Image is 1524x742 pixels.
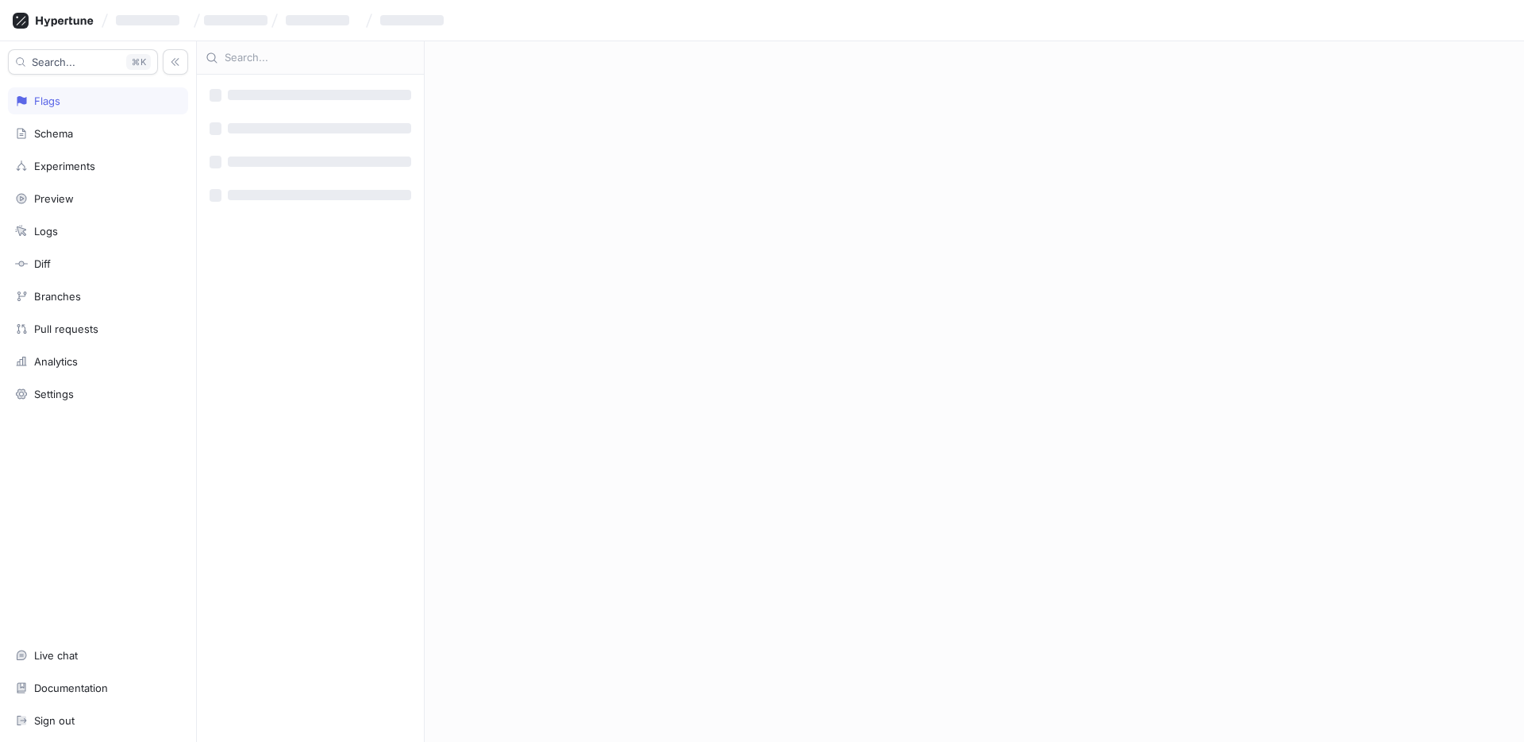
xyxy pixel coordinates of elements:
[228,190,411,200] span: ‌
[34,323,98,335] div: Pull requests
[286,15,349,25] span: ‌
[380,15,444,25] span: ‌
[225,50,415,66] input: Search...
[228,90,411,100] span: ‌
[8,674,188,701] a: Documentation
[34,714,75,727] div: Sign out
[110,7,192,33] button: ‌
[34,225,58,238] div: Logs
[34,290,81,303] div: Branches
[8,49,158,75] button: Search...K
[228,157,411,167] span: ‌
[34,388,74,400] div: Settings
[34,95,60,107] div: Flags
[34,257,51,270] div: Diff
[228,123,411,133] span: ‌
[210,89,221,102] span: ‌
[34,649,78,662] div: Live chat
[210,122,221,135] span: ‌
[116,15,179,25] span: ‌
[34,127,73,140] div: Schema
[34,160,95,172] div: Experiments
[34,355,78,368] div: Analytics
[204,15,267,25] span: ‌
[32,57,75,67] span: Search...
[34,192,74,205] div: Preview
[374,7,456,33] button: ‌
[210,189,221,202] span: ‌
[279,7,362,33] button: ‌
[126,54,151,70] div: K
[210,156,221,168] span: ‌
[34,682,108,694] div: Documentation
